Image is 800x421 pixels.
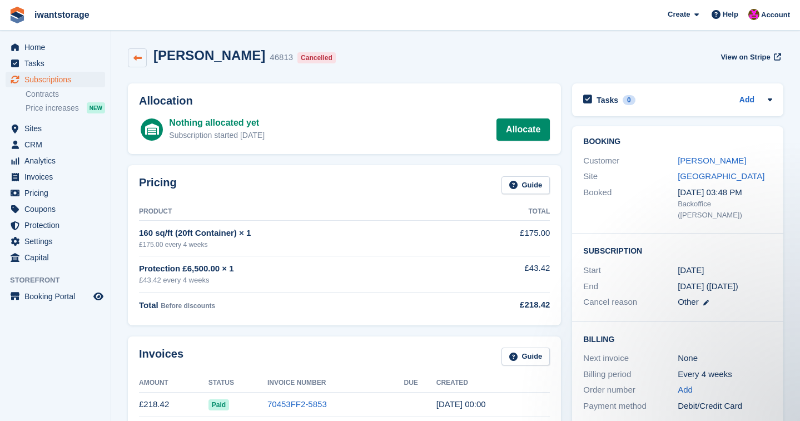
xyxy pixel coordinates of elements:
div: Payment method [583,400,678,413]
h2: Subscription [583,245,772,256]
a: menu [6,234,105,249]
span: Analytics [24,153,91,169]
img: stora-icon-8386f47178a22dfd0bd8f6a31ec36ba5ce8667c1dd55bd0f319d3a0aa187defe.svg [9,7,26,23]
a: iwantstorage [30,6,94,24]
span: View on Stripe [721,52,770,63]
div: End [583,280,678,293]
span: Other [678,297,699,306]
a: [GEOGRAPHIC_DATA] [678,171,764,181]
a: 70453FF2-5853 [267,399,327,409]
span: Price increases [26,103,79,113]
span: Tasks [24,56,91,71]
a: Price increases NEW [26,102,105,114]
div: Start [583,264,678,277]
a: Add [678,384,693,397]
a: View on Stripe [716,48,783,66]
a: Allocate [496,118,550,141]
th: Invoice Number [267,374,404,392]
span: Storefront [10,275,111,286]
span: Booking Portal [24,289,91,304]
span: Create [668,9,690,20]
div: £218.42 [463,299,550,311]
span: Home [24,39,91,55]
div: Protection £6,500.00 × 1 [139,262,463,275]
time: 2024-08-01 23:00:00 UTC [678,264,704,277]
a: menu [6,250,105,265]
a: Preview store [92,290,105,303]
th: Amount [139,374,208,392]
th: Product [139,203,463,221]
h2: [PERSON_NAME] [153,48,265,63]
div: Backoffice ([PERSON_NAME]) [678,199,772,220]
div: Nothing allocated yet [169,116,265,130]
h2: Billing [583,333,772,344]
div: Next invoice [583,352,678,365]
a: [PERSON_NAME] [678,156,746,165]
td: £218.42 [139,392,208,417]
span: Total [139,300,158,310]
div: 160 sq/ft (20ft Container) × 1 [139,227,463,240]
div: Order number [583,384,678,397]
h2: Invoices [139,348,183,366]
span: Invoices [24,169,91,185]
a: menu [6,137,105,152]
div: Booked [583,186,678,221]
div: [DATE] 03:48 PM [678,186,772,199]
div: Site [583,170,678,183]
div: Customer [583,155,678,167]
div: Cancel reason [583,296,678,309]
div: Billing period [583,368,678,381]
a: Contracts [26,89,105,100]
a: menu [6,56,105,71]
a: menu [6,121,105,136]
a: menu [6,153,105,169]
a: menu [6,289,105,304]
span: Help [723,9,738,20]
span: Sites [24,121,91,136]
div: Every 4 weeks [678,368,772,381]
span: Protection [24,217,91,233]
th: Created [436,374,550,392]
span: Capital [24,250,91,265]
span: Settings [24,234,91,249]
td: £175.00 [463,221,550,256]
span: Paid [208,399,229,410]
div: Debit/Credit Card [678,400,772,413]
div: 0 [623,95,635,105]
span: Coupons [24,201,91,217]
h2: Allocation [139,95,550,107]
h2: Booking [583,137,772,146]
a: menu [6,201,105,217]
a: menu [6,217,105,233]
a: Guide [501,348,550,366]
div: £43.42 every 4 weeks [139,275,463,286]
span: Subscriptions [24,72,91,87]
a: menu [6,169,105,185]
a: menu [6,72,105,87]
time: 2025-08-28 23:00:54 UTC [436,399,486,409]
span: Pricing [24,185,91,201]
div: None [678,352,772,365]
th: Due [404,374,436,392]
span: [DATE] ([DATE]) [678,281,738,291]
span: Account [761,9,790,21]
div: 46813 [270,51,293,64]
h2: Tasks [597,95,618,105]
div: Cancelled [297,52,336,63]
span: CRM [24,137,91,152]
img: Jonathan [748,9,759,20]
div: Subscription started [DATE] [169,130,265,141]
th: Total [463,203,550,221]
h2: Pricing [139,176,177,195]
div: NEW [87,102,105,113]
span: Before discounts [161,302,215,310]
a: Add [739,94,754,107]
td: £43.42 [463,256,550,292]
a: menu [6,39,105,55]
div: £175.00 every 4 weeks [139,240,463,250]
a: menu [6,185,105,201]
a: Guide [501,176,550,195]
th: Status [208,374,267,392]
